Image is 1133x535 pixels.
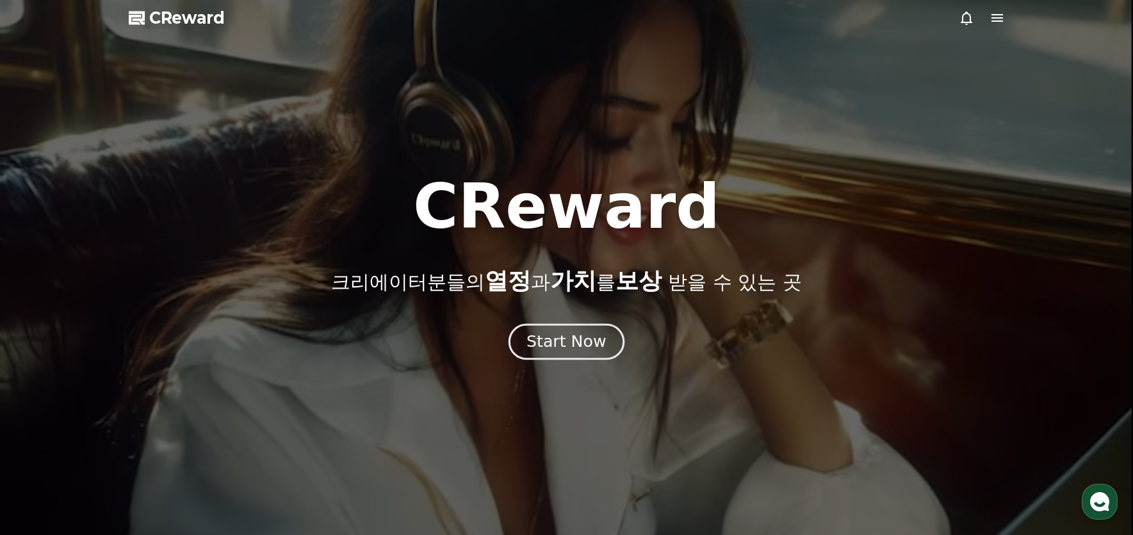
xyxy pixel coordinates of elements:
a: Start Now [511,337,622,349]
a: 대화 [85,406,165,438]
span: 가치 [550,267,596,294]
div: Start Now [526,331,606,353]
a: CReward [129,8,225,28]
span: 설정 [198,425,213,435]
span: CReward [149,8,225,28]
a: 설정 [165,406,246,438]
span: 대화 [117,426,133,436]
span: 열정 [485,267,531,294]
span: 보상 [615,267,662,294]
h1: CReward [413,176,720,237]
button: Start Now [509,324,624,360]
span: 홈 [40,425,48,435]
p: 크리에이터분들의 과 를 받을 수 있는 곳 [331,268,801,294]
a: 홈 [4,406,85,438]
